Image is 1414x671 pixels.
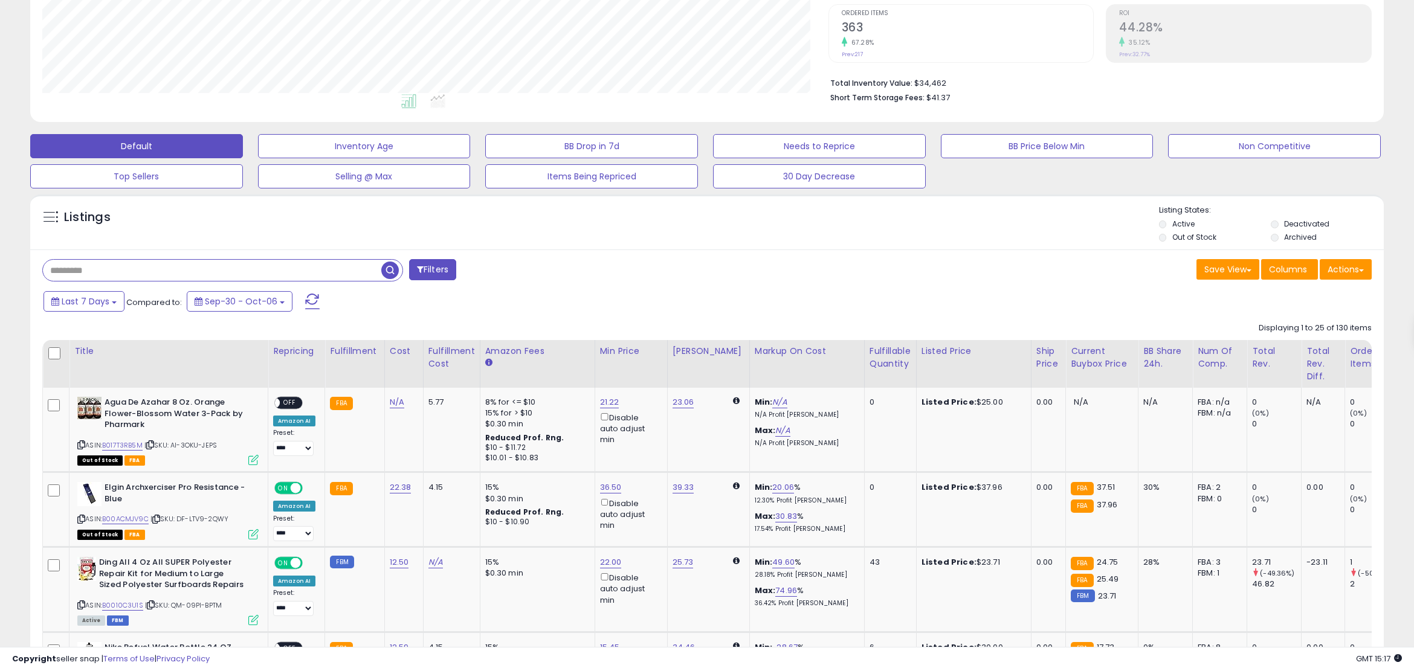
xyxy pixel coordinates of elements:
span: All listings currently available for purchase on Amazon [77,615,105,626]
button: Default [30,134,243,158]
div: 1 [1350,557,1399,568]
a: N/A [772,396,787,408]
th: The percentage added to the cost of goods (COGS) that forms the calculator for Min & Max prices. [749,340,864,388]
div: Num of Comp. [1198,345,1242,370]
a: 49.60 [772,556,795,568]
img: 51vuxfQvNSL._SL40_.jpg [77,557,96,581]
div: FBM: 0 [1198,493,1238,504]
div: FBM: n/a [1198,408,1238,419]
div: Amazon AI [273,501,315,512]
div: $0.30 min [485,493,586,504]
span: FBA [124,455,145,466]
div: 15% [485,482,586,493]
p: N/A Profit [PERSON_NAME] [755,411,855,419]
p: Listing States: [1159,205,1384,216]
div: 0.00 [1036,557,1056,568]
div: 46.82 [1252,579,1301,589]
span: ON [276,483,291,493]
button: BB Price Below Min [941,134,1154,158]
div: 0 [1252,419,1301,429]
div: Preset: [273,429,315,456]
div: BB Share 24h. [1143,345,1187,370]
a: Terms of Use [103,653,155,664]
b: Agua De Azahar 8 Oz. Orange Flower-Blossom Water 3-Pack by Pharmark [105,397,251,434]
label: Out of Stock [1172,232,1216,242]
span: 37.96 [1097,499,1118,510]
div: 30% [1143,482,1183,493]
b: Elgin Archxerciser Pro Resistance - Blue [105,482,251,507]
a: 21.22 [600,396,619,408]
p: 28.18% Profit [PERSON_NAME] [755,571,855,579]
div: Disable auto adjust min [600,411,658,445]
span: 37.51 [1097,481,1115,493]
small: 67.28% [847,38,874,47]
div: FBA: 2 [1198,482,1238,493]
span: OFF [280,398,299,408]
div: 8% for <= $10 [485,397,586,408]
small: FBA [1071,557,1093,570]
span: ROI [1119,10,1371,17]
b: Min: [755,481,773,493]
p: N/A Profit [PERSON_NAME] [755,439,855,448]
span: Last 7 Days [62,295,109,307]
a: 22.00 [600,556,622,568]
span: 24.75 [1097,556,1119,568]
div: Markup on Cost [755,345,859,358]
a: Privacy Policy [157,653,210,664]
div: N/A [1143,397,1183,408]
a: B00ACMJV9C [102,514,149,524]
button: Last 7 Days [44,291,124,312]
div: % [755,557,855,579]
div: 0.00 [1036,397,1056,408]
b: Reduced Prof. Rng. [485,507,564,517]
b: Total Inventory Value: [830,78,912,88]
small: (0%) [1350,408,1367,418]
span: Sep-30 - Oct-06 [205,295,277,307]
button: Needs to Reprice [713,134,926,158]
span: OFF [301,558,320,568]
span: FBM [107,615,129,626]
b: Listed Price: [922,396,977,408]
span: N/A [1074,396,1088,408]
div: Repricing [273,345,320,358]
a: B0010C3U1S [102,600,143,611]
div: 4.15 [428,482,471,493]
button: Inventory Age [258,134,471,158]
span: ON [276,558,291,568]
a: N/A [775,425,790,437]
small: FBM [1071,589,1094,602]
img: 61Tu5bf0KmL._SL40_.jpg [77,397,102,419]
div: $10 - $10.90 [485,517,586,527]
button: Top Sellers [30,164,243,188]
div: Disable auto adjust min [600,496,658,531]
span: All listings that are currently out of stock and unavailable for purchase on Amazon [77,530,123,540]
div: 0.00 [1036,482,1056,493]
a: 74.96 [775,585,797,597]
b: Short Term Storage Fees: [830,92,925,103]
small: (-50%) [1358,568,1383,578]
div: Cost [390,345,418,358]
b: Max: [755,425,776,436]
div: 28% [1143,557,1183,568]
span: | SKU: QM-09PI-BPTM [145,600,222,610]
div: Total Rev. [1252,345,1296,370]
b: Max: [755,510,776,522]
div: $25.00 [922,397,1022,408]
button: Filters [409,259,456,280]
div: Fulfillment [330,345,379,358]
h2: 44.28% [1119,21,1371,37]
div: Amazon AI [273,416,315,426]
a: 25.73 [673,556,694,568]
div: [PERSON_NAME] [673,345,744,358]
small: (0%) [1252,494,1269,504]
div: $23.71 [922,557,1022,568]
small: FBA [330,482,352,495]
small: FBA [1071,574,1093,587]
span: All listings that are currently out of stock and unavailable for purchase on Amazon [77,455,123,466]
div: $0.30 min [485,568,586,579]
span: | SKU: DF-LTV9-2QWY [150,514,228,524]
div: % [755,511,855,533]
small: Amazon Fees. [485,358,492,368]
small: (0%) [1350,494,1367,504]
button: BB Drop in 7d [485,134,698,158]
